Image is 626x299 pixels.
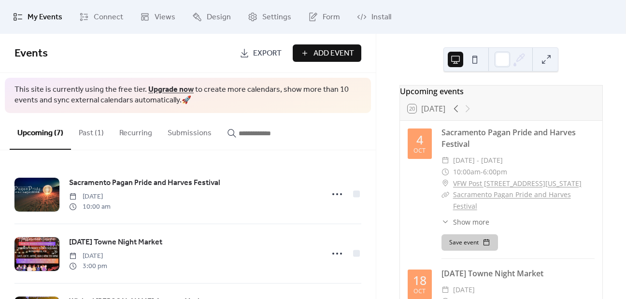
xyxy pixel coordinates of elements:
[441,268,543,279] a: [DATE] Towne Night Market
[313,48,354,59] span: Add Event
[148,82,194,97] a: Upgrade now
[441,217,489,227] button: ​Show more
[232,44,289,62] a: Export
[112,113,160,149] button: Recurring
[10,113,71,150] button: Upcoming (7)
[453,155,503,166] span: [DATE] - [DATE]
[155,12,175,23] span: Views
[416,134,423,146] div: 4
[453,284,475,296] span: [DATE]
[441,234,498,251] button: Save event
[371,12,391,23] span: Install
[441,189,449,200] div: ​
[441,127,576,149] a: Sacramento Pagan Pride and Harves Festival
[71,113,112,149] button: Past (1)
[293,44,361,62] button: Add Event
[453,217,489,227] span: Show more
[14,85,361,106] span: This site is currently using the free tier. to create more calendars, show more than 10 events an...
[69,236,162,249] a: [DATE] Towne Night Market
[262,12,291,23] span: Settings
[441,178,449,189] div: ​
[413,148,426,154] div: Oct
[241,4,299,30] a: Settings
[453,166,481,178] span: 10:00am
[441,166,449,178] div: ​
[207,12,231,23] span: Design
[69,251,107,261] span: [DATE]
[69,177,220,189] a: Sacramento Pagan Pride and Harves Festival
[483,166,507,178] span: 6:00pm
[301,4,347,30] a: Form
[441,155,449,166] div: ​
[413,288,426,295] div: Oct
[453,178,582,189] a: VFW Post [STREET_ADDRESS][US_STATE]
[413,274,427,286] div: 18
[481,166,483,178] span: -
[14,43,48,64] span: Events
[350,4,398,30] a: Install
[453,190,571,211] a: Sacramento Pagan Pride and Harves Festival
[441,217,449,227] div: ​
[94,12,123,23] span: Connect
[400,85,602,97] div: Upcoming events
[253,48,282,59] span: Export
[323,12,340,23] span: Form
[69,192,111,202] span: [DATE]
[160,113,219,149] button: Submissions
[69,202,111,212] span: 10:00 am
[28,12,62,23] span: My Events
[441,284,449,296] div: ​
[133,4,183,30] a: Views
[6,4,70,30] a: My Events
[69,237,162,248] span: [DATE] Towne Night Market
[185,4,238,30] a: Design
[69,261,107,271] span: 3:00 pm
[72,4,130,30] a: Connect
